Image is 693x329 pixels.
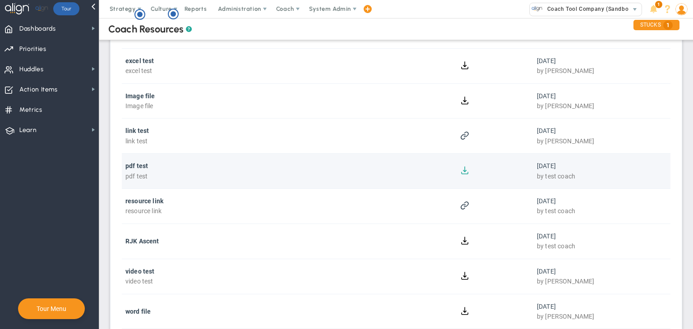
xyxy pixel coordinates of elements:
span: Coach [276,5,294,12]
button: Download [461,60,469,69]
button: Download [461,271,469,279]
div: [DATE] [537,302,667,322]
span: Administration [218,5,261,12]
button: Download [461,96,469,104]
span: Image file [125,102,153,110]
span: Learn [19,121,37,140]
strong: Image file [125,92,155,100]
span: Open Link [460,131,469,139]
div: [DATE] [537,231,667,251]
strong: video test [125,268,155,275]
img: 64089.Person.photo [675,3,688,15]
span: by test coach [537,207,575,215]
span: resource link [125,207,162,215]
div: [DATE] [537,126,667,146]
div: Coach Resources [108,23,192,35]
span: by test coach [537,242,575,250]
button: Download [461,165,469,174]
span: System Admin [309,5,351,12]
span: Metrics [19,101,42,119]
strong: excel test [125,57,154,64]
span: Strategy [110,5,136,12]
span: link test [125,137,148,145]
span: by [PERSON_NAME] [537,313,595,320]
span: by test coach [537,173,575,180]
span: 1 [663,21,673,30]
span: Huddles [19,60,44,79]
strong: pdf test [125,162,148,169]
span: Open Link [460,201,469,209]
div: [DATE] [537,266,667,287]
span: Priorities [19,40,46,59]
strong: link test [125,127,149,134]
span: Coach Tool Company (Sandbox) [543,3,633,15]
strong: word file [125,308,151,315]
span: select [628,3,642,16]
span: by [PERSON_NAME] [537,102,595,110]
span: pdf test [125,173,148,180]
button: Download [461,236,469,244]
span: 1 [655,1,662,8]
span: Dashboards [19,19,56,38]
button: Tour Menu [34,305,69,313]
span: by [PERSON_NAME] [537,137,595,145]
div: STUCKS [633,20,679,30]
div: [DATE] [537,91,667,111]
strong: resource link [125,197,163,205]
div: [DATE] [537,56,667,76]
button: Download [461,306,469,315]
img: 33476.Company.photo [531,3,543,14]
span: by [PERSON_NAME] [537,278,595,285]
div: [DATE] [537,196,667,216]
span: Action Items [19,80,58,99]
span: Culture [151,5,172,12]
span: by [PERSON_NAME] [537,67,595,74]
div: [DATE] [537,161,667,181]
span: excel test [125,67,152,74]
strong: RJK Ascent [125,238,159,245]
span: video test [125,278,153,285]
